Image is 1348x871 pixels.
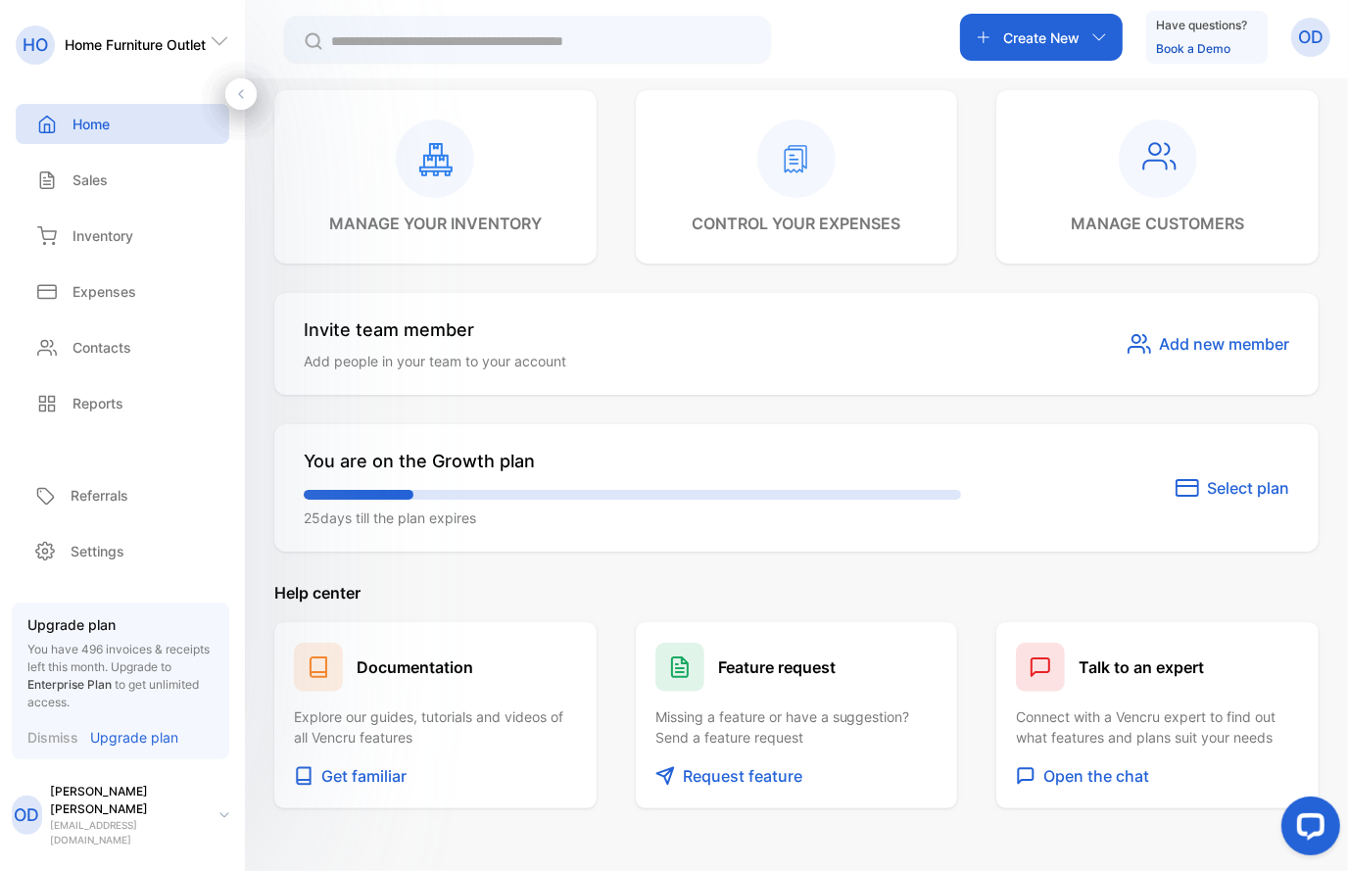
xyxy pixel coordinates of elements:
p: Sales [72,169,108,190]
p: Connect with a Vencru expert to find out what features and plans suit your needs [1016,706,1299,748]
button: Create New [960,14,1123,61]
p: Have questions? [1156,16,1247,35]
h1: Talk to an expert [1079,655,1204,679]
p: manage customers [1071,212,1244,235]
button: Request feature [655,763,939,789]
p: Expenses [72,281,136,302]
p: Add people in your team to your account [304,351,566,371]
p: Explore our guides, tutorials and videos of all Vencru features [294,706,577,748]
p: You have 496 invoices & receipts left this month. [27,641,214,711]
p: Missing a feature or have a suggestion? Send a feature request [655,706,939,748]
p: Reports [72,393,123,413]
p: Invite team member [304,316,566,343]
button: OD [1291,14,1330,61]
p: OD [1298,24,1324,50]
p: Inventory [72,225,133,246]
a: Book a Demo [1156,41,1230,56]
p: Dismiss [27,727,78,748]
button: Add new member [1128,332,1289,356]
h1: Feature request [718,655,836,679]
p: control your expenses [692,212,900,235]
span: Add new member [1159,332,1289,356]
button: Open the chat [1016,763,1299,789]
p: 25 days till the plan expires [304,508,961,528]
p: Home Furniture Outlet [65,34,206,55]
p: Home [72,114,110,134]
p: Request feature [683,764,802,788]
iframe: LiveChat chat widget [1266,789,1348,871]
h1: Documentation [357,655,473,679]
p: Open the chat [1043,764,1149,788]
p: Settings [71,541,124,561]
span: Select plan [1207,476,1289,500]
p: OD [14,802,39,828]
p: Referrals [71,485,128,506]
p: Upgrade plan [27,614,214,635]
a: Upgrade plan [78,727,178,748]
span: Upgrade to to get unlimited access. [27,659,199,709]
p: You are on the Growth plan [304,448,961,474]
p: Upgrade plan [90,727,178,748]
p: Contacts [72,337,131,358]
p: manage your inventory [329,212,542,235]
p: [EMAIL_ADDRESS][DOMAIN_NAME] [50,818,204,847]
p: Get familiar [321,764,407,788]
button: Get familiar [294,763,577,789]
button: Select plan [1176,476,1289,500]
p: Create New [1003,27,1080,48]
span: Enterprise Plan [27,677,112,692]
p: Help center [274,581,1319,605]
p: [PERSON_NAME] [PERSON_NAME] [50,783,204,818]
p: HO [23,32,48,58]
